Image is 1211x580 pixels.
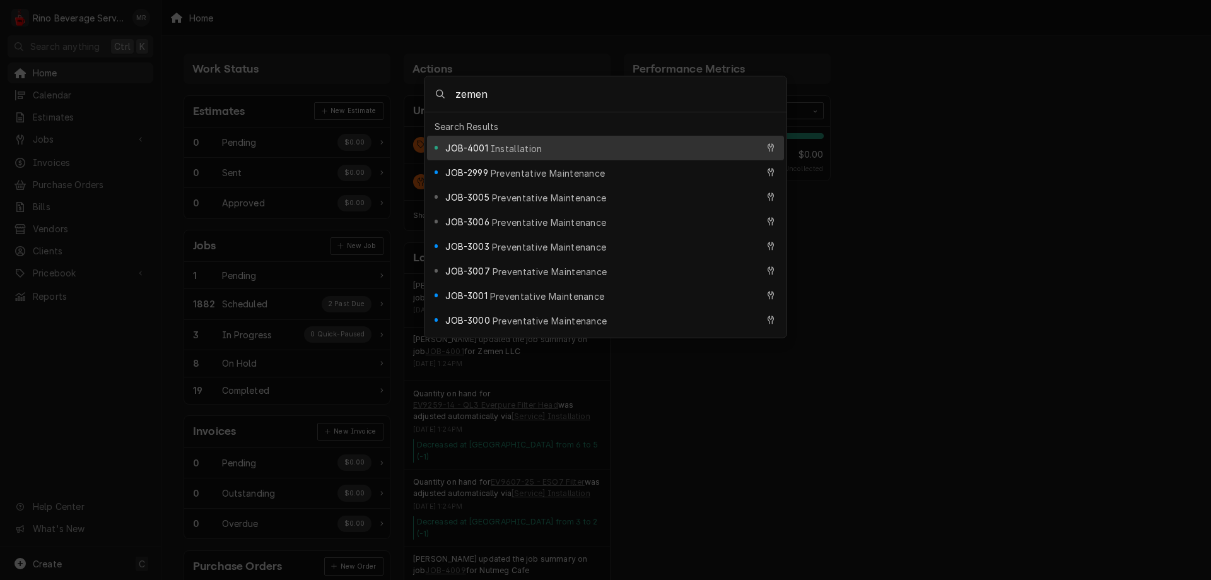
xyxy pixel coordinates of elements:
div: Search Results [427,117,784,136]
span: JOB-3007 [445,264,489,278]
span: Preventative Maintenance [491,167,605,180]
span: JOB-2999 [445,166,488,179]
span: JOB-3003 [445,240,489,253]
span: Installation [491,142,542,155]
span: Preventative Maintenance [493,265,607,278]
span: Preventative Maintenance [492,191,607,204]
span: Preventative Maintenance [492,240,607,254]
span: JOB-3000 [445,314,489,327]
span: JOB-3006 [445,215,489,228]
span: JOB-3005 [445,191,489,204]
span: Preventative Maintenance [492,216,607,229]
input: Search anything [455,76,787,112]
span: Preventative Maintenance [490,290,605,303]
div: Global Command Menu [424,76,787,338]
span: JOB-3001 [445,289,487,302]
span: Preventative Maintenance [493,314,607,328]
span: JOB-4001 [445,141,488,155]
